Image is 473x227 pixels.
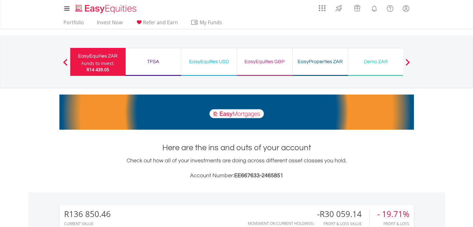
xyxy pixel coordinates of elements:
div: Check out how all of your investments are doing across different asset classes you hold. [59,156,414,180]
img: thrive-v2.svg [334,3,344,13]
h1: Here are the ins and outs of your account [59,142,414,153]
h3: Account Number: [59,171,414,180]
div: Profit & Loss [377,222,409,226]
img: vouchers-v2.svg [352,3,362,13]
div: R136 850.46 [64,210,111,219]
div: CURRENT VALUE [64,222,111,226]
a: Home page [73,2,139,14]
div: Movement on Current Holdings: [248,221,314,225]
span: R14 439.05 [86,67,109,72]
a: Portfolio [61,19,86,29]
a: Refer and Earn [133,19,180,29]
div: - 19.71% [377,210,409,219]
div: Demo ZAR [352,57,400,66]
a: Vouchers [348,2,366,13]
div: EasyProperties ZAR [296,57,344,66]
div: EasyEquities ZAR [74,52,122,60]
a: Invest Now [94,19,125,29]
span: Refer and Earn [143,19,178,26]
div: EasyEquities GBP [241,57,289,66]
button: Next [401,62,414,68]
a: FAQ's and Support [382,2,398,14]
span: My Funds [191,18,231,26]
span: EE667633-2465851 [234,173,283,178]
img: EasyMortage Promotion Banner [59,95,414,130]
button: Previous [59,62,72,68]
div: EasyEquities USD [185,57,233,66]
div: TFSA [129,57,177,66]
a: My Profile [398,2,414,15]
img: grid-menu-icon.svg [319,5,326,12]
div: Funds to invest: [81,60,114,67]
a: Notifications [366,2,382,14]
div: Profit & Loss Value [317,222,369,226]
div: -R30 059.14 [317,210,369,219]
img: EasyEquities_Logo.png [74,4,139,14]
a: AppsGrid [315,2,330,12]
